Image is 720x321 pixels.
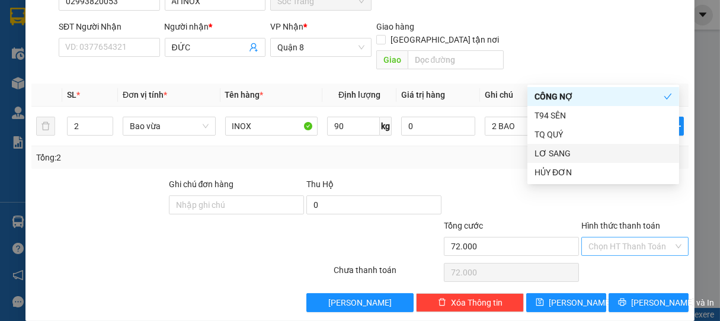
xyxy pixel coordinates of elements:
label: Hình thức thanh toán [581,221,660,230]
span: Giao [376,50,408,69]
div: HỦY ĐƠN [527,163,679,182]
input: 0 [401,117,475,136]
li: VP Sóc Trăng [6,64,82,77]
div: TQ QUÝ [535,128,672,141]
span: Thu Hộ [306,179,334,189]
input: Ghi chú đơn hàng [169,195,304,214]
input: VD: Bàn, Ghế [225,117,318,136]
span: [PERSON_NAME] và In [631,296,714,309]
button: delete [36,117,55,136]
span: Đơn vị tính [123,90,167,99]
img: logo.jpg [6,6,47,47]
span: user-add [249,43,258,52]
div: Tổng: 2 [36,151,279,164]
div: Chưa thanh toán [332,264,443,284]
div: HỦY ĐƠN [535,166,672,179]
label: Ghi chú đơn hàng [169,179,234,189]
th: Ghi chú [480,84,582,107]
span: environment [6,79,14,88]
li: Vĩnh Thành (Sóc Trăng) [6,6,172,50]
span: kg [380,117,392,136]
div: CÔNG NỢ [527,87,679,106]
input: Dọc đường [408,50,504,69]
span: delete [438,298,446,307]
span: Quận 8 [277,38,364,56]
span: SL [67,90,76,99]
span: check [664,92,672,101]
span: Xóa Thông tin [451,296,503,309]
div: CÔNG NỢ [535,90,664,103]
li: VP Quận 8 [82,64,158,77]
div: Người nhận [165,20,266,33]
span: [PERSON_NAME] [328,296,392,309]
button: deleteXóa Thông tin [416,293,524,312]
span: [GEOGRAPHIC_DATA] tận nơi [386,33,504,46]
span: Giao hàng [376,22,414,31]
span: Tên hàng [225,90,264,99]
span: Định lượng [338,90,380,99]
span: Bao vừa [130,117,208,135]
button: printer[PERSON_NAME] và In [609,293,689,312]
span: VP Nhận [270,22,303,31]
span: printer [618,298,626,307]
div: SĐT Người Nhận [59,20,160,33]
div: LƠ SANG [527,144,679,163]
button: [PERSON_NAME] [306,293,414,312]
span: [PERSON_NAME] [549,296,612,309]
span: Giá trị hàng [401,90,445,99]
span: save [536,298,544,307]
div: T94 SÊN [527,106,679,125]
button: save[PERSON_NAME] [526,293,606,312]
div: LƠ SANG [535,147,672,160]
span: environment [82,79,90,88]
div: TQ QUÝ [527,125,679,144]
span: Tổng cước [444,221,483,230]
div: T94 SÊN [535,109,672,122]
input: Ghi Chú [485,117,577,136]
